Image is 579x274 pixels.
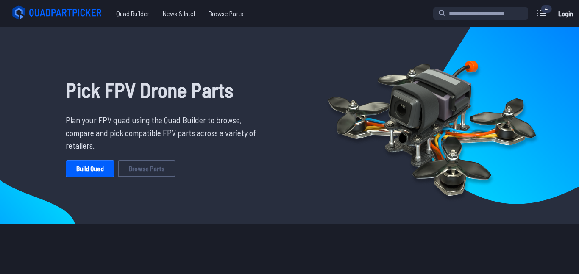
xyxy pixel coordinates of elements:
img: Quadcopter [310,41,554,210]
div: 4 [541,5,552,13]
a: Quad Builder [109,5,156,22]
a: Login [555,5,576,22]
a: News & Intel [156,5,202,22]
p: Plan your FPV quad using the Quad Builder to browse, compare and pick compatible FPV parts across... [66,113,262,152]
h1: Pick FPV Drone Parts [66,75,262,105]
a: Build Quad [66,160,114,177]
a: Browse Parts [118,160,175,177]
a: Browse Parts [202,5,250,22]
